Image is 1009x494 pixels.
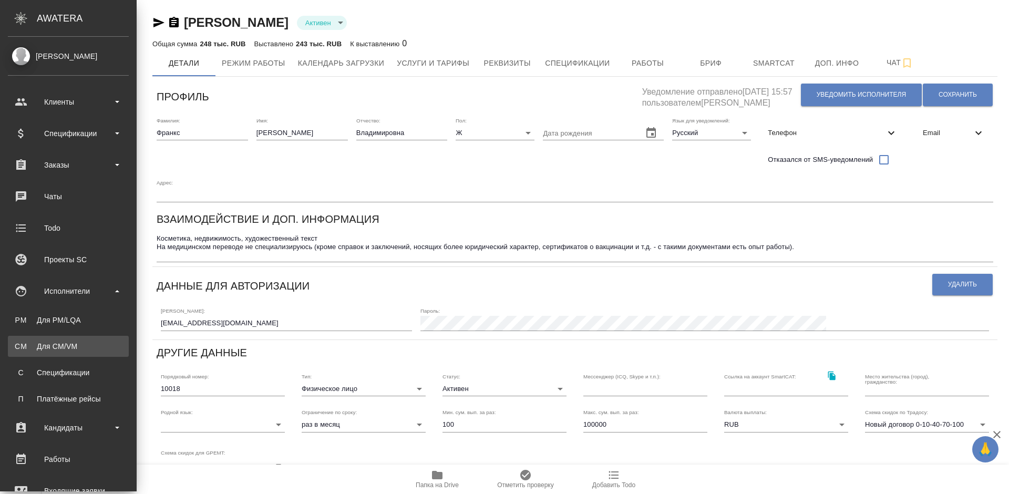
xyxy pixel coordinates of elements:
div: Клиенты [8,94,129,110]
div: Новый договор 0-10-40-70-100 [865,417,989,432]
button: Скопировать ссылку [821,365,842,387]
div: Платёжные рейсы [13,394,123,404]
label: Макс. сум. вып. за раз: [583,410,639,415]
div: Email [914,121,993,145]
div: Русский [672,126,751,140]
label: Мессенджер (ICQ, Skype и т.п.): [583,374,661,379]
button: Папка на Drive [393,465,481,494]
h6: Профиль [157,88,209,105]
textarea: Косметика, недвижимость, художественный текст На медицинском переводе не специализируюсь (кроме с... [157,234,993,259]
label: Язык для уведомлений: [672,118,730,123]
div: Кандидаты [8,420,129,436]
div: Работы [8,451,129,467]
label: Ограничение по сроку: [302,410,357,415]
span: Уведомить исполнителя [817,90,906,99]
button: Сохранить [923,84,993,106]
div: раз в месяц [302,417,426,432]
button: Скопировать ссылку для ЯМессенджера [152,16,165,29]
div: RUB [724,417,848,432]
div: Активен [442,382,567,396]
div: Спецификации [13,367,123,378]
label: Пол: [456,118,467,123]
a: Чаты [3,183,134,210]
div: Активен [297,16,347,30]
div: [PERSON_NAME] [8,50,129,62]
a: Todo [3,215,134,241]
a: ССпецификации [8,362,129,383]
div: Чаты [8,189,129,204]
span: Email [923,128,972,138]
span: Папка на Drive [416,481,459,489]
a: PMДля PM/LQA [8,310,129,331]
label: Валюта выплаты: [724,410,767,415]
p: 243 тыс. RUB [296,40,342,48]
h5: Уведомление отправлено [DATE] 15:57 пользователем [PERSON_NAME] [642,81,800,109]
span: Отказался от SMS-уведомлений [768,155,873,165]
span: Бриф [686,57,736,70]
button: Отметить проверку [481,465,570,494]
button: Скопировать ссылку [168,16,180,29]
span: Детали [159,57,209,70]
div: Todo [8,220,129,236]
span: Спецификации [545,57,610,70]
span: Работы [623,57,673,70]
p: Выставлено [254,40,296,48]
label: [PERSON_NAME]: [161,308,205,314]
h6: Взаимодействие и доп. информация [157,211,379,228]
div: Спецификации [8,126,129,141]
a: Проекты SC [3,246,134,273]
label: Порядковый номер: [161,374,209,379]
div: 0 [350,37,407,50]
div: Ж [456,126,534,140]
span: Доп. инфо [812,57,862,70]
div: Проекты SC [8,252,129,267]
label: Пароль: [420,308,440,314]
label: Мин. сум. вып. за раз: [442,410,496,415]
span: Телефон [768,128,885,138]
button: Удалить [932,274,993,295]
span: Режим работы [222,57,285,70]
button: Активен [302,18,334,27]
button: Добавить Todo [570,465,658,494]
label: Отчество: [356,118,380,123]
p: Общая сумма [152,40,200,48]
a: CMДля CM/VM [8,336,129,357]
button: 🙏 [972,436,998,462]
span: Добавить Todo [592,481,635,489]
h6: Другие данные [157,344,247,361]
span: Отметить проверку [497,481,553,489]
button: Уведомить исполнителя [801,84,922,106]
span: Календарь загрузки [298,57,385,70]
div: Для PM/LQA [13,315,123,325]
p: 248 тыс. RUB [200,40,245,48]
label: Статус: [442,374,460,379]
label: Фамилия: [157,118,180,123]
label: Схема скидок для GPEMT: [161,450,225,455]
a: ППлатёжные рейсы [8,388,129,409]
a: Работы [3,446,134,472]
label: Тип: [302,374,312,379]
p: К выставлению [350,40,402,48]
label: Место жительства (город), гражданство: [865,374,958,384]
label: Имя: [256,118,268,123]
span: Чат [875,56,925,69]
label: Схема скидок по Традосу: [865,410,928,415]
span: Реквизиты [482,57,532,70]
span: Удалить [948,280,977,289]
label: Родной язык: [161,410,193,415]
svg: Подписаться [901,57,913,69]
div: Физическое лицо [302,382,426,396]
label: Адрес: [157,180,173,185]
div: AWATERA [37,8,137,29]
div: Для CM/VM [13,341,123,352]
span: Сохранить [939,90,977,99]
div: Телефон [759,121,906,145]
span: Услуги и тарифы [397,57,469,70]
div: Заказы [8,157,129,173]
div: Исполнители [8,283,129,299]
span: 🙏 [976,438,994,460]
a: [PERSON_NAME] [184,15,289,29]
label: Ссылка на аккаунт SmartCAT: [724,374,796,379]
span: Smartcat [749,57,799,70]
h6: Данные для авторизации [157,277,310,294]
